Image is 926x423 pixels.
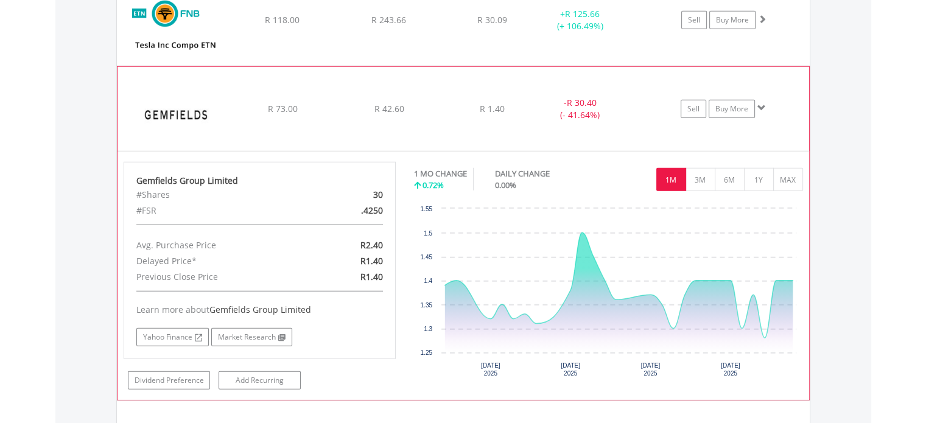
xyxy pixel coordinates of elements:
div: Learn more about [136,304,384,316]
text: 1.25 [421,349,433,356]
a: Yahoo Finance [136,328,209,346]
div: #Shares [127,187,304,203]
text: 1.3 [424,326,432,332]
span: Gemfields Group Limited [209,304,311,315]
span: R1.40 [360,255,383,267]
text: [DATE] 2025 [641,362,661,377]
div: Avg. Purchase Price [127,237,304,253]
span: R 1.40 [480,103,505,114]
text: [DATE] 2025 [481,362,500,377]
span: R1.40 [360,271,383,282]
div: .4250 [304,203,392,218]
div: Delayed Price* [127,253,304,269]
a: Sell [681,100,706,118]
span: R2.40 [360,239,383,251]
span: R 118.00 [265,14,300,26]
span: 0.00% [495,180,516,191]
span: R 243.66 [371,14,406,26]
div: DAILY CHANGE [495,168,592,180]
a: Sell [681,11,707,29]
span: R 42.60 [374,103,404,114]
div: #FSR [127,203,304,218]
a: Buy More [709,100,755,118]
svg: Interactive chart [414,203,802,385]
span: R 30.09 [477,14,507,26]
div: 30 [304,187,392,203]
button: MAX [773,168,803,191]
text: [DATE] 2025 [721,362,740,377]
button: 3M [686,168,715,191]
a: Buy More [709,11,756,29]
div: Previous Close Price [127,269,304,285]
span: R 125.66 [565,8,600,19]
a: Dividend Preference [128,371,210,390]
text: 1.55 [421,206,433,212]
img: EQU.ZA.GML.png [124,82,228,148]
text: 1.35 [421,302,433,309]
text: 1.45 [421,254,433,260]
button: 1Y [744,168,774,191]
button: 1M [656,168,686,191]
a: Market Research [211,328,292,346]
span: R 73.00 [267,103,297,114]
span: 0.72% [423,180,444,191]
div: Gemfields Group Limited [136,175,384,187]
text: 1.5 [424,230,432,237]
div: Chart. Highcharts interactive chart. [414,203,803,385]
div: - (- 41.64%) [534,97,625,121]
text: [DATE] 2025 [561,362,580,377]
a: Add Recurring [219,371,301,390]
span: R 30.40 [566,97,596,108]
text: 1.4 [424,278,432,284]
div: + (+ 106.49%) [535,8,626,32]
div: 1 MO CHANGE [414,168,467,180]
button: 6M [715,168,745,191]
